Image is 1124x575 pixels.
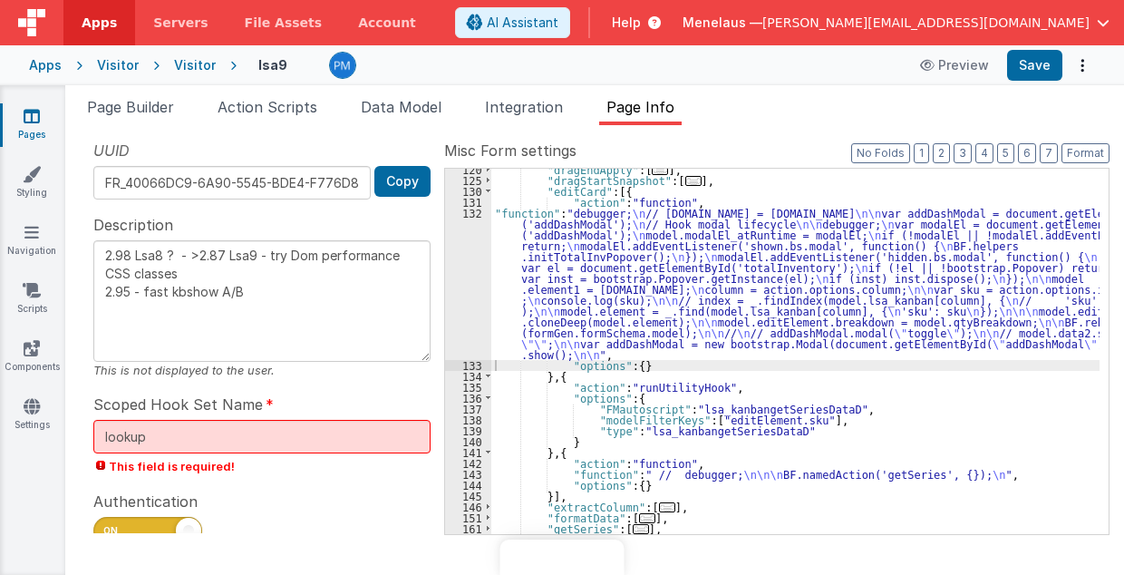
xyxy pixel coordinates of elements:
[445,382,491,393] div: 135
[612,14,641,32] span: Help
[361,98,441,116] span: Data Model
[445,164,491,175] div: 120
[82,14,117,32] span: Apps
[445,197,491,208] div: 131
[93,140,130,161] span: UUID
[445,360,491,371] div: 133
[485,98,563,116] span: Integration
[445,512,491,523] div: 151
[445,175,491,186] div: 125
[445,186,491,197] div: 130
[652,165,668,175] span: ...
[445,502,491,512] div: 146
[639,513,655,523] span: ...
[174,56,216,74] div: Visitor
[445,447,491,458] div: 141
[97,56,139,74] div: Visitor
[683,14,1109,32] button: Menelaus — [PERSON_NAME][EMAIL_ADDRESS][DOMAIN_NAME]
[93,458,431,475] span: This field is required!
[1040,143,1058,163] button: 7
[975,143,993,163] button: 4
[1018,143,1036,163] button: 6
[1007,50,1062,81] button: Save
[851,143,910,163] button: No Folds
[633,524,649,534] span: ...
[258,58,287,72] h4: lsa9
[93,491,198,512] span: Authentication
[93,214,173,236] span: Description
[685,176,702,186] span: ...
[445,414,491,425] div: 138
[93,362,431,379] div: This is not displayed to the user.
[445,480,491,491] div: 144
[914,143,929,163] button: 1
[762,14,1090,32] span: [PERSON_NAME][EMAIL_ADDRESS][DOMAIN_NAME]
[93,394,263,415] span: Scoped Hook Set Name
[487,14,558,32] span: AI Assistant
[445,491,491,502] div: 145
[374,166,431,197] button: Copy
[455,7,570,38] button: AI Assistant
[87,98,174,116] span: Page Builder
[954,143,972,163] button: 3
[245,14,323,32] span: File Assets
[997,143,1014,163] button: 5
[29,56,62,74] div: Apps
[153,14,208,32] span: Servers
[218,98,317,116] span: Action Scripts
[659,502,675,512] span: ...
[445,436,491,447] div: 140
[445,458,491,469] div: 142
[444,140,577,161] span: Misc Form settings
[445,425,491,436] div: 139
[606,98,674,116] span: Page Info
[909,51,1000,80] button: Preview
[1061,143,1109,163] button: Format
[445,534,491,545] div: 166
[445,404,491,414] div: 137
[445,371,491,382] div: 134
[445,393,491,404] div: 136
[330,53,355,78] img: a12ed5ba5769bda9d2665f51d2850528
[445,523,491,534] div: 161
[683,14,762,32] span: Menelaus —
[933,143,950,163] button: 2
[445,208,491,360] div: 132
[1070,53,1095,78] button: Options
[445,469,491,480] div: 143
